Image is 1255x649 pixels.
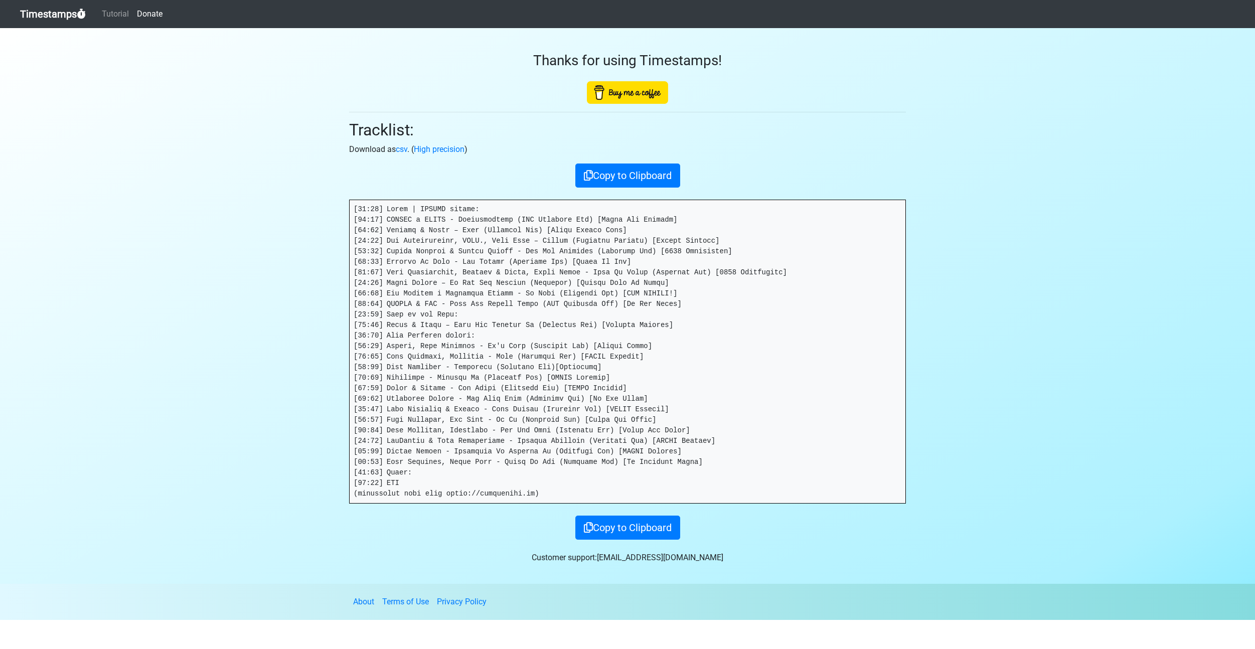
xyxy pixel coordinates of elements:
[349,52,906,69] h3: Thanks for using Timestamps!
[350,200,905,503] pre: [31:28] Lorem | IPSUMD sitame: [94:17] CONSEC a ELITS - Doeiusmodtemp (INC Utlabore Etd) [Magna A...
[133,4,167,24] a: Donate
[437,597,487,606] a: Privacy Policy
[396,144,407,154] a: csv
[349,143,906,155] p: Download as . ( )
[20,4,86,24] a: Timestamps
[353,597,374,606] a: About
[98,4,133,24] a: Tutorial
[382,597,429,606] a: Terms of Use
[349,120,906,139] h2: Tracklist:
[575,516,680,540] button: Copy to Clipboard
[575,164,680,188] button: Copy to Clipboard
[414,144,464,154] a: High precision
[587,81,668,104] img: Buy Me A Coffee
